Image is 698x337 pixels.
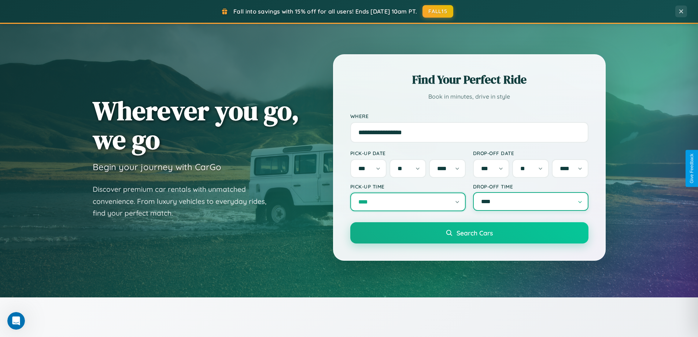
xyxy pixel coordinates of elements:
[457,229,493,237] span: Search Cars
[7,312,25,330] iframe: Intercom live chat
[350,113,588,119] label: Where
[350,222,588,243] button: Search Cars
[473,150,588,156] label: Drop-off Date
[233,8,417,15] span: Fall into savings with 15% off for all users! Ends [DATE] 10am PT.
[350,183,466,190] label: Pick-up Time
[93,161,221,172] h3: Begin your journey with CarGo
[350,72,588,88] h2: Find Your Perfect Ride
[93,96,299,154] h1: Wherever you go, we go
[422,5,453,18] button: FALL15
[93,183,276,219] p: Discover premium car rentals with unmatched convenience. From luxury vehicles to everyday rides, ...
[473,183,588,190] label: Drop-off Time
[689,154,694,183] div: Give Feedback
[350,150,466,156] label: Pick-up Date
[350,91,588,102] p: Book in minutes, drive in style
